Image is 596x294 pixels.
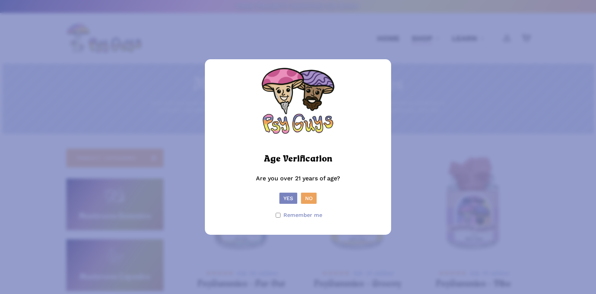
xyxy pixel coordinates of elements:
button: Yes [279,193,297,204]
span: Remember me [283,210,322,221]
input: Remember me [276,213,280,218]
img: PsyGuys [261,67,335,141]
p: Are you over 21 years of age? [212,173,384,193]
h2: Age Verification [264,151,332,167]
button: No [301,193,317,204]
